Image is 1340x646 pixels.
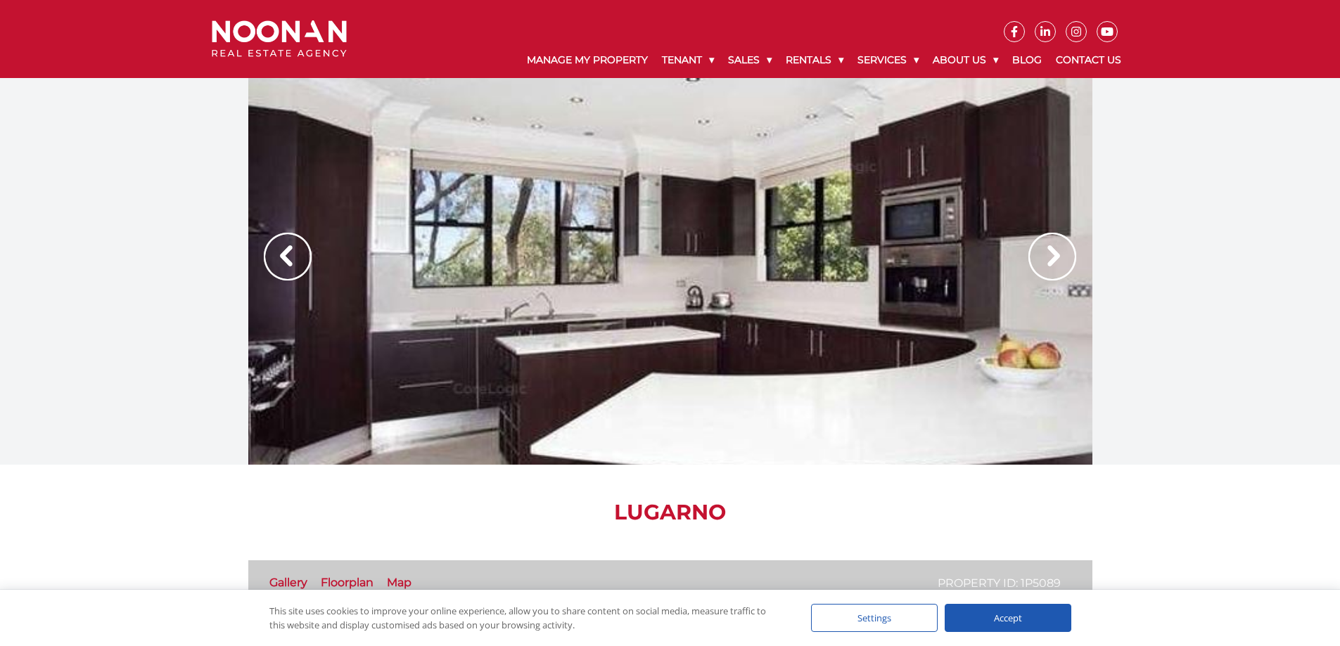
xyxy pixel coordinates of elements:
a: Manage My Property [520,42,655,78]
img: Arrow slider [264,233,312,280]
div: Settings [811,604,938,632]
a: Sales [721,42,779,78]
a: Blog [1005,42,1049,78]
img: Noonan Real Estate Agency [212,20,347,58]
a: Map [387,576,411,589]
h1: Lugarno [248,500,1092,525]
div: Accept [945,604,1071,632]
a: Tenant [655,42,721,78]
p: Property ID: 1P5089 [938,574,1061,592]
img: Arrow slider [1028,233,1076,280]
a: Gallery [269,576,307,589]
a: Services [850,42,926,78]
a: Rentals [779,42,850,78]
div: This site uses cookies to improve your online experience, allow you to share content on social me... [269,604,783,632]
a: About Us [926,42,1005,78]
a: Floorplan [321,576,374,589]
a: Contact Us [1049,42,1128,78]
